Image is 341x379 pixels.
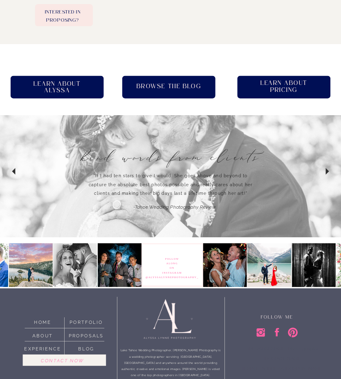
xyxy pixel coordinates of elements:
[29,80,85,94] a: Learn About Alyssa
[27,357,97,363] a: Contact now
[23,319,63,325] a: home
[235,313,319,320] p: follow Me
[23,345,63,351] a: Experience
[87,171,254,190] p: "If I had ten stars to give I would. She goes above and beyond to capture the absolute best photo...
[66,319,106,325] a: portfolio
[133,202,218,207] p: -Tahoe Wedding Photography Review
[66,345,106,351] a: blog
[23,332,63,338] a: about
[81,145,260,176] h3: Kind Words from Clients
[34,8,92,22] a: Interested in Proposing?
[130,83,208,90] a: Browse the blog
[66,332,106,338] a: Proposals
[255,80,312,94] a: Learn About pricing
[141,256,202,274] h3: follow along on instagram @AlyssaLynnePhotography_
